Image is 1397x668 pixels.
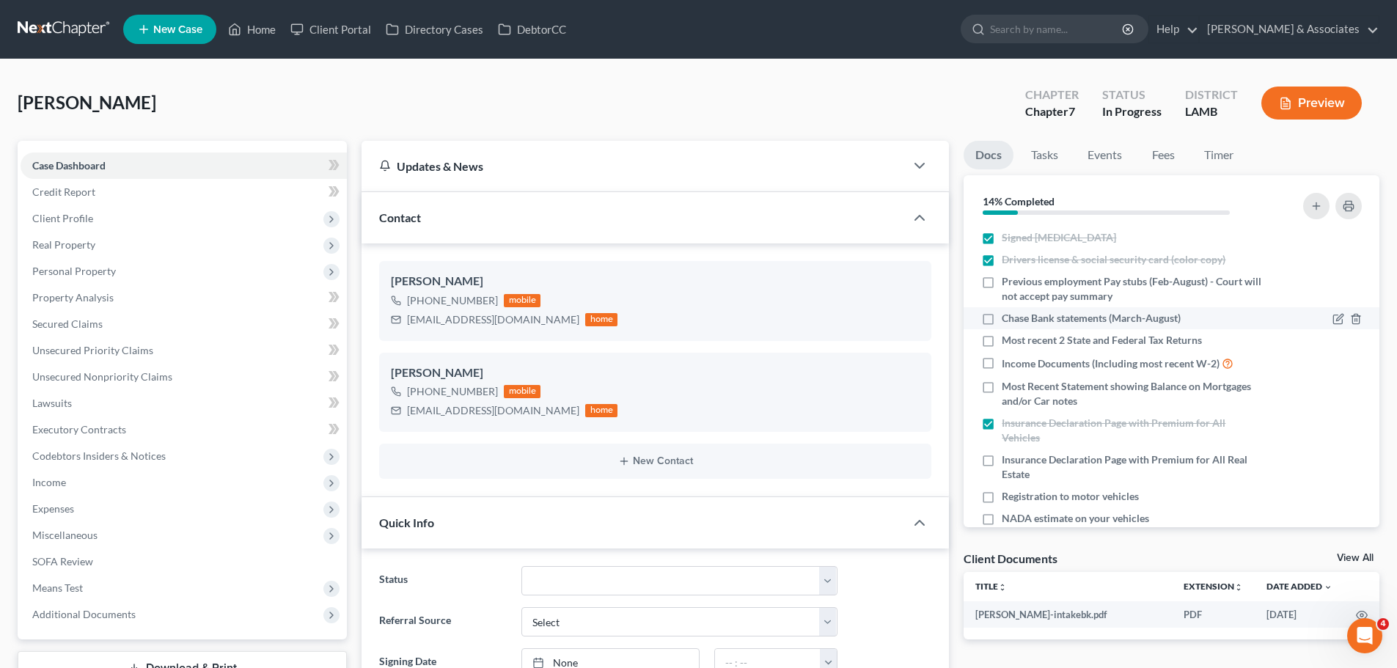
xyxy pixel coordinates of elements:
[1025,87,1079,103] div: Chapter
[1185,87,1238,103] div: District
[391,455,920,467] button: New Contact
[32,608,136,620] span: Additional Documents
[32,502,74,515] span: Expenses
[283,16,378,43] a: Client Portal
[1002,511,1149,526] span: NADA estimate on your vehicles
[504,385,540,398] div: mobile
[975,581,1007,592] a: Titleunfold_more
[1347,618,1382,653] iframe: Intercom live chat
[1002,333,1202,348] span: Most recent 2 State and Federal Tax Returns
[1185,103,1238,120] div: LAMB
[1140,141,1187,169] a: Fees
[964,141,1013,169] a: Docs
[32,397,72,409] span: Lawsuits
[1192,141,1245,169] a: Timer
[32,449,166,462] span: Codebtors Insiders & Notices
[1377,618,1389,630] span: 4
[21,179,347,205] a: Credit Report
[21,416,347,443] a: Executory Contracts
[32,476,66,488] span: Income
[1337,553,1374,563] a: View All
[1002,379,1263,408] span: Most Recent Statement showing Balance on Mortgages and/or Car notes
[1255,601,1344,628] td: [DATE]
[21,548,347,575] a: SOFA Review
[990,15,1124,43] input: Search by name...
[983,195,1055,208] strong: 14% Completed
[1002,252,1225,267] span: Drivers license & social security card (color copy)
[964,601,1172,628] td: [PERSON_NAME]-intakebk.pdf
[32,212,93,224] span: Client Profile
[21,153,347,179] a: Case Dashboard
[1002,416,1263,445] span: Insurance Declaration Page with Premium for All Vehicles
[32,370,172,383] span: Unsecured Nonpriority Claims
[407,293,498,308] div: [PHONE_NUMBER]
[379,210,421,224] span: Contact
[1102,87,1162,103] div: Status
[378,16,491,43] a: Directory Cases
[1184,581,1243,592] a: Extensionunfold_more
[1068,104,1075,118] span: 7
[407,403,579,418] div: [EMAIL_ADDRESS][DOMAIN_NAME]
[32,555,93,568] span: SOFA Review
[1002,311,1181,326] span: Chase Bank statements (March-August)
[1324,583,1332,592] i: expand_more
[964,551,1057,566] div: Client Documents
[1234,583,1243,592] i: unfold_more
[407,312,579,327] div: [EMAIL_ADDRESS][DOMAIN_NAME]
[1172,601,1255,628] td: PDF
[1200,16,1379,43] a: [PERSON_NAME] & Associates
[32,423,126,436] span: Executory Contracts
[379,515,434,529] span: Quick Info
[32,238,95,251] span: Real Property
[1266,581,1332,592] a: Date Added expand_more
[372,566,513,595] label: Status
[153,24,202,35] span: New Case
[32,529,98,541] span: Miscellaneous
[32,186,95,198] span: Credit Report
[32,581,83,594] span: Means Test
[1025,103,1079,120] div: Chapter
[1002,452,1263,482] span: Insurance Declaration Page with Premium for All Real Estate
[1002,274,1263,304] span: Previous employment Pay stubs (Feb-August) - Court will not accept pay summary
[407,384,498,399] div: [PHONE_NUMBER]
[585,313,617,326] div: home
[21,364,347,390] a: Unsecured Nonpriority Claims
[21,311,347,337] a: Secured Claims
[1149,16,1198,43] a: Help
[221,16,283,43] a: Home
[21,390,347,416] a: Lawsuits
[1102,103,1162,120] div: In Progress
[491,16,573,43] a: DebtorCC
[1002,489,1139,504] span: Registration to motor vehicles
[32,344,153,356] span: Unsecured Priority Claims
[391,364,920,382] div: [PERSON_NAME]
[585,404,617,417] div: home
[998,583,1007,592] i: unfold_more
[32,159,106,172] span: Case Dashboard
[1076,141,1134,169] a: Events
[32,318,103,330] span: Secured Claims
[1002,230,1116,245] span: Signed [MEDICAL_DATA]
[21,337,347,364] a: Unsecured Priority Claims
[379,158,887,174] div: Updates & News
[1002,356,1220,371] span: Income Documents (Including most recent W-2)
[372,607,513,636] label: Referral Source
[1019,141,1070,169] a: Tasks
[18,92,156,113] span: [PERSON_NAME]
[1261,87,1362,120] button: Preview
[504,294,540,307] div: mobile
[32,265,116,277] span: Personal Property
[391,273,920,290] div: [PERSON_NAME]
[21,285,347,311] a: Property Analysis
[32,291,114,304] span: Property Analysis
